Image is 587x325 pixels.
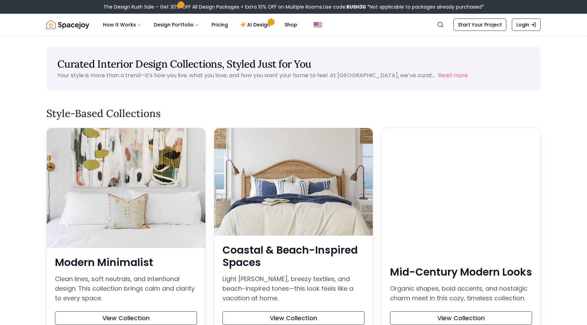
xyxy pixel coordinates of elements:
[57,58,530,70] h1: Curated Interior Design Collections, Styled Just for You
[206,18,233,32] a: Pricing
[314,21,322,29] img: United States
[55,256,197,269] h3: Modern Minimalist
[55,311,197,325] button: View Collection
[346,3,366,10] b: RUSH30
[279,18,303,32] a: Shop
[103,3,484,10] div: The Design Rush Sale – Get 30% OFF All Design Packages + Extra 10% OFF on Multiple Rooms.
[390,311,532,325] button: View Collection
[323,3,366,10] span: Use code:
[46,107,541,119] h2: Style-Based Collections
[438,71,468,80] button: Read more
[222,274,365,303] p: Light [PERSON_NAME], breezy textiles, and beach-inspired tones—this look feels like a vacation at...
[55,314,197,322] a: View Collection
[453,19,506,31] a: Start Your Project
[46,14,541,36] nav: Global
[55,274,197,303] p: Clean lines, soft neutrals, and intentional design. This collection brings calm and clarity to ev...
[148,18,205,32] button: Design Portfolio
[390,284,532,303] p: Organic shapes, bold accents, and nostalgic charm meet in this cozy, timeless collection.
[46,18,89,32] a: Spacejoy
[222,311,365,325] button: View Collection
[222,244,365,269] h3: Coastal & Beach-Inspired Spaces
[390,314,532,322] a: View Collection
[512,19,541,31] a: Login
[46,18,89,32] img: Spacejoy Logo
[57,71,435,79] p: Your style is more than a trend—it’s how you live, what you love, and how you want your home to f...
[222,314,365,322] a: View Collection
[390,266,532,278] h3: Mid-Century Modern Looks
[366,3,484,10] span: *Not applicable to packages already purchased*
[235,18,278,32] a: AI Design
[97,18,147,32] button: How It Works
[97,18,303,32] nav: Main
